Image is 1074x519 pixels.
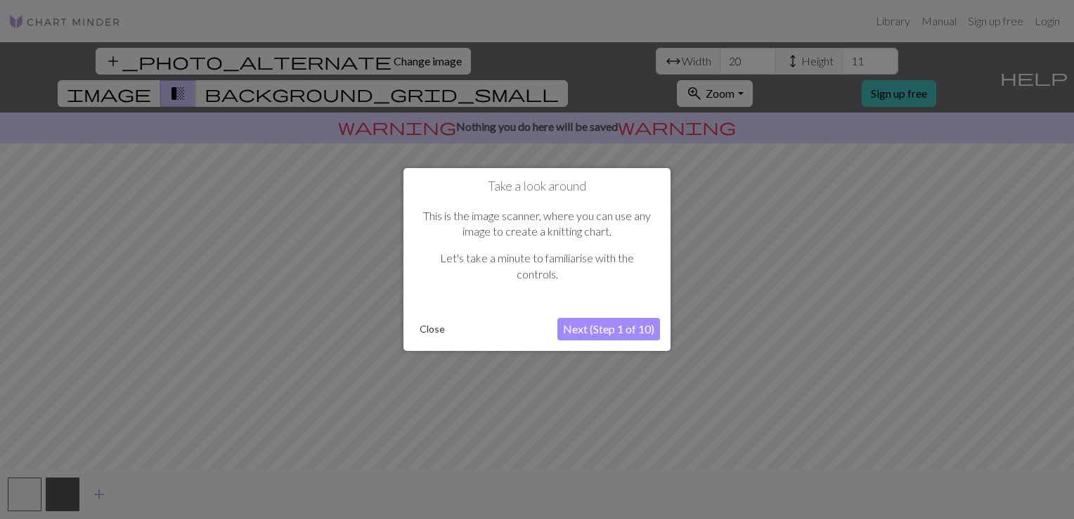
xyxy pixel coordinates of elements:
button: Close [414,319,451,340]
p: Let's take a minute to familiarise with the controls. [421,250,653,282]
div: Take a look around [403,168,671,351]
p: This is the image scanner, where you can use any image to create a knitting chart. [421,208,653,240]
button: Next (Step 1 of 10) [557,318,660,340]
h1: Take a look around [414,179,660,194]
